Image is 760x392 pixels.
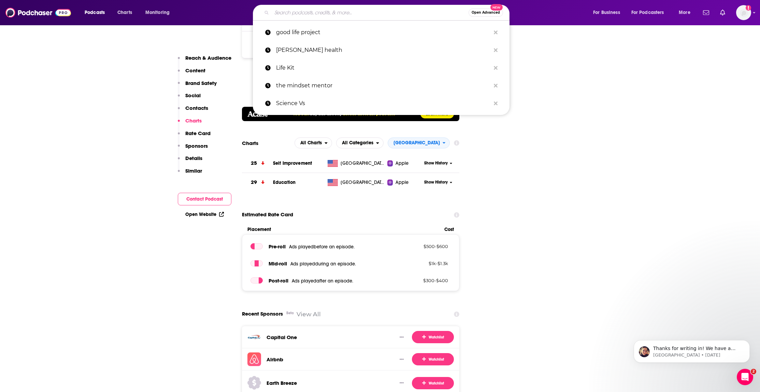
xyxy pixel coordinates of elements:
span: Show History [424,179,448,185]
span: All Charts [300,141,322,145]
span: Recent Sponsors [242,307,283,320]
p: Rate Card [185,130,211,136]
button: open menu [336,137,384,148]
span: Thanks for writing in! We have a video that can show you how to build and export a list: Podchase... [30,20,113,59]
img: User Profile [736,5,751,20]
button: Show History [422,160,455,166]
img: Capital One logo [247,330,261,344]
a: Life Kit [253,59,510,77]
span: Estimated Rate Card [242,208,293,221]
button: Show profile menu [736,5,751,20]
span: Watchlist [422,380,444,386]
h3: 25 [251,159,257,167]
button: Contact Podcast [178,193,231,205]
a: Airbnb [267,356,283,363]
p: the mindset mentor [276,77,490,95]
p: ted health [276,41,490,59]
div: Search podcasts, credits, & more... [259,5,516,20]
a: Capital One [267,334,297,340]
p: Contacts [185,105,208,111]
span: For Podcasters [631,8,664,17]
p: Content [185,67,205,74]
a: Apple [387,179,422,186]
a: Recent SponsorsBeta [242,307,291,320]
button: open menu [627,7,674,18]
span: Pre -roll [269,243,286,250]
p: Social [185,92,201,99]
button: Similar [178,168,202,180]
span: Apple [396,179,408,186]
span: Ads played before an episode . [289,244,355,250]
span: Show History [424,160,448,166]
svg: Add a profile image [746,5,751,11]
h2: Platforms [295,137,332,148]
a: Self Improvement [273,160,312,166]
span: Open Advanced [472,11,500,14]
a: Show notifications dropdown [700,7,712,18]
button: open menu [80,7,114,18]
a: 25 [242,154,273,173]
iframe: Intercom live chat [737,369,753,385]
button: Brand Safety [178,80,217,92]
span: Ads played after an episode . [292,278,353,284]
span: All Categories [342,141,373,145]
button: Reach & Audience [178,55,231,67]
button: Watchlist [412,353,454,365]
p: $ 300 - $ 400 [404,278,448,283]
span: Watchlist [422,357,444,362]
button: Contacts [178,105,208,117]
span: More [679,8,690,17]
button: open menu [388,137,450,148]
span: New [490,4,503,11]
a: Education [273,179,296,185]
button: open menu [674,7,699,18]
button: Watchlist [412,377,454,389]
p: Brand Safety [185,80,217,86]
p: Reach & Audience [185,55,231,61]
button: Charts [178,117,202,130]
a: [GEOGRAPHIC_DATA] [325,179,387,186]
button: open menu [588,7,629,18]
button: Details [178,155,202,168]
button: Show More Button [397,334,406,340]
a: [PERSON_NAME] health [253,41,510,59]
span: Apple [396,160,408,167]
p: Sponsors [185,143,208,149]
h2: Categories [336,137,384,148]
button: Show More Button [397,356,406,363]
a: Earth Breeze [267,380,297,386]
a: Charts [113,7,136,18]
h2: Charts [242,140,258,146]
button: Open AdvancedNew [469,9,503,17]
a: 29 [242,173,273,192]
span: 2 [751,369,756,374]
h3: 29 [251,178,257,186]
button: Rate Card [178,130,211,143]
a: the mindset mentor [253,77,510,95]
span: United States [341,179,385,186]
p: Life Kit [276,59,490,77]
img: Podchaser - Follow, Share and Rate Podcasts [5,6,71,19]
span: United States [341,160,385,167]
a: Science Vs [253,95,510,112]
button: Sponsors [178,143,208,155]
span: [GEOGRAPHIC_DATA] [393,141,440,145]
p: Details [185,155,202,161]
p: Charts [185,117,202,124]
button: Social [178,92,201,105]
a: Show notifications dropdown [717,7,728,18]
h2: Countries [388,137,450,148]
p: Science Vs [276,95,490,112]
span: Watchlist [422,335,444,340]
span: Logged in as rowan.sullivan [736,5,751,20]
a: View All [297,310,321,318]
span: Monitoring [145,8,170,17]
button: Show More Button [397,379,406,386]
a: Airbnb logo [247,352,261,366]
a: Open Website [185,212,224,217]
button: Show History [422,179,455,185]
span: Cost [444,227,454,232]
